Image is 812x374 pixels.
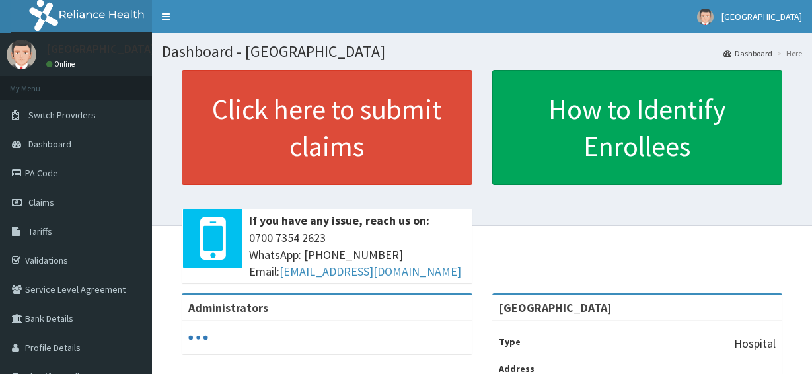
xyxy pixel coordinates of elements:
[499,300,612,315] strong: [GEOGRAPHIC_DATA]
[162,43,802,60] h1: Dashboard - [GEOGRAPHIC_DATA]
[28,196,54,208] span: Claims
[492,70,783,185] a: How to Identify Enrollees
[182,70,472,185] a: Click here to submit claims
[774,48,802,59] li: Here
[188,328,208,348] svg: audio-loading
[499,336,521,348] b: Type
[723,48,772,59] a: Dashboard
[249,213,429,228] b: If you have any issue, reach us on:
[188,300,268,315] b: Administrators
[249,229,466,280] span: 0700 7354 2623 WhatsApp: [PHONE_NUMBER] Email:
[7,40,36,69] img: User Image
[721,11,802,22] span: [GEOGRAPHIC_DATA]
[734,335,776,352] p: Hospital
[28,138,71,150] span: Dashboard
[28,225,52,237] span: Tariffs
[697,9,714,25] img: User Image
[46,59,78,69] a: Online
[279,264,461,279] a: [EMAIL_ADDRESS][DOMAIN_NAME]
[28,109,96,121] span: Switch Providers
[46,43,155,55] p: [GEOGRAPHIC_DATA]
